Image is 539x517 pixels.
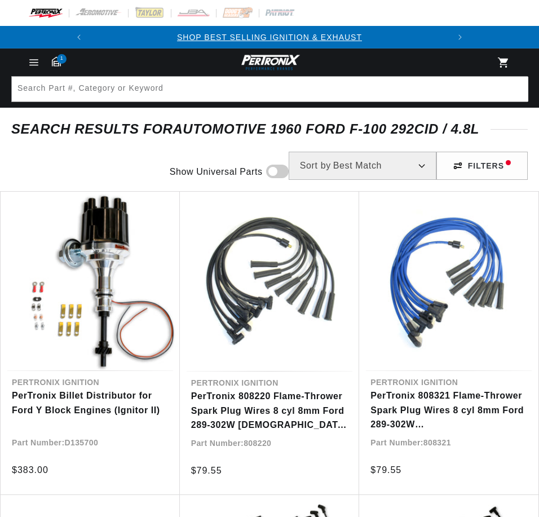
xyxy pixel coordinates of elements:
a: SHOP BEST SELLING IGNITION & EXHAUST [177,33,362,42]
a: 1 [52,56,61,67]
div: SEARCH RESULTS FOR Automotive 1960 Ford F-100 292cid / 4.8L [11,123,528,135]
img: Pertronix [238,53,301,72]
div: Filters [436,152,528,180]
span: 1 [57,54,67,64]
button: Translation missing: en.sections.announcements.next_announcement [449,26,471,48]
span: Sort by [300,161,331,170]
a: PerTronix Billet Distributor for Ford Y Block Engines (Ignitor II) [12,388,169,417]
div: 1 of 2 [90,31,449,43]
a: PerTronix 808321 Flame-Thrower Spark Plug Wires 8 cyl 8mm Ford 289-302W [DEMOGRAPHIC_DATA] Cap Blue [370,388,527,432]
summary: Menu [21,56,46,69]
input: Search Part #, Category or Keyword [12,77,528,101]
button: Search Part #, Category or Keyword [502,77,527,101]
select: Sort by [289,152,436,180]
div: Announcement [90,31,449,43]
span: Show Universal Parts [170,165,263,179]
button: Translation missing: en.sections.announcements.previous_announcement [68,26,90,48]
a: PerTronix 808220 Flame-Thrower Spark Plug Wires 8 cyl 8mm Ford 289-302W [DEMOGRAPHIC_DATA] Cap Black [191,389,348,432]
